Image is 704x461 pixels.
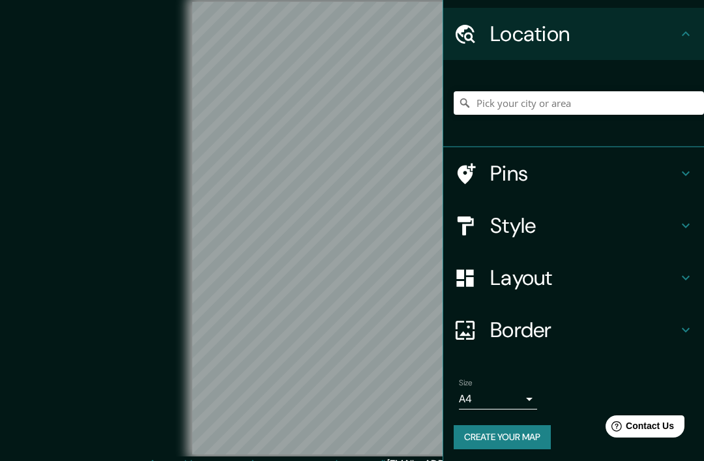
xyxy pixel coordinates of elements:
label: Size [459,378,473,389]
div: Style [443,200,704,252]
input: Pick your city or area [454,91,704,115]
button: Create your map [454,425,551,449]
div: Border [443,304,704,356]
div: Layout [443,252,704,304]
div: Pins [443,147,704,200]
div: A4 [459,389,537,409]
div: Location [443,8,704,60]
iframe: Help widget launcher [588,410,690,447]
h4: Location [490,21,678,47]
h4: Style [490,213,678,239]
h4: Layout [490,265,678,291]
h4: Pins [490,160,678,186]
h4: Border [490,317,678,343]
canvas: Map [192,2,512,454]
